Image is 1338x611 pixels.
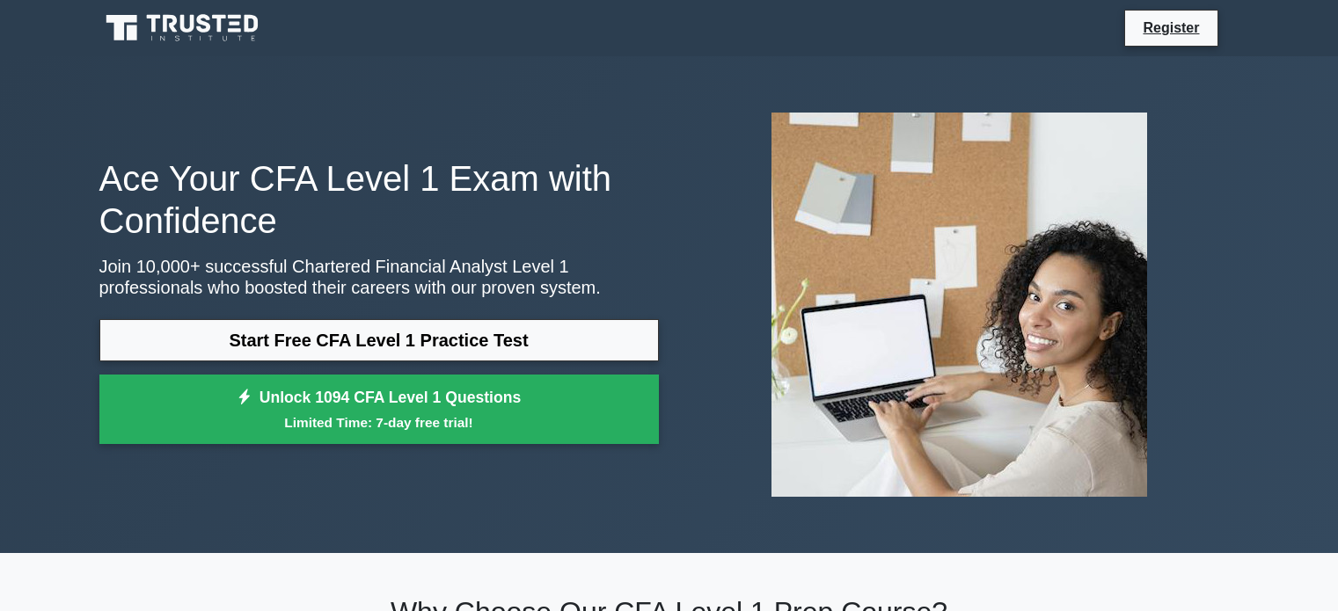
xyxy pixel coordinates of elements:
a: Unlock 1094 CFA Level 1 QuestionsLimited Time: 7-day free trial! [99,375,659,445]
a: Start Free CFA Level 1 Practice Test [99,319,659,361]
p: Join 10,000+ successful Chartered Financial Analyst Level 1 professionals who boosted their caree... [99,256,659,298]
small: Limited Time: 7-day free trial! [121,412,637,433]
a: Register [1132,17,1210,39]
h1: Ace Your CFA Level 1 Exam with Confidence [99,157,659,242]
